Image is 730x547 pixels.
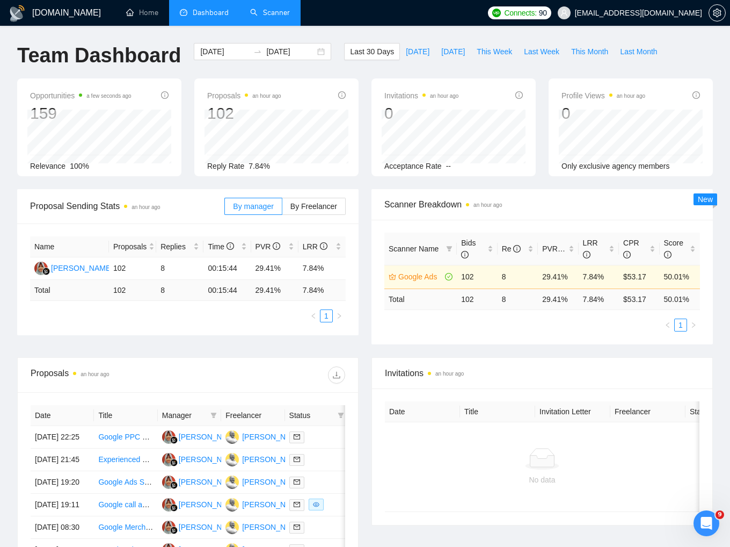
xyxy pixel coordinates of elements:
[70,162,89,170] span: 100%
[207,103,281,124] div: 102
[335,407,346,423] span: filter
[207,162,244,170] span: Reply Rate
[162,432,240,441] a: SK[PERSON_NAME]
[113,241,147,253] span: Proposals
[675,319,687,331] a: 1
[170,436,178,444] img: gigradar-bm.png
[160,241,191,253] span: Replies
[251,280,298,301] td: 29.41 %
[31,366,188,384] div: Proposals
[253,47,262,56] span: to
[307,310,320,322] li: Previous Page
[9,5,26,22] img: logo
[333,310,346,322] li: Next Page
[457,265,497,289] td: 102
[156,280,203,301] td: 8
[473,202,502,208] time: an hour ago
[389,244,439,253] span: Scanner Name
[338,91,346,99] span: info-circle
[225,521,239,534] img: PS
[233,202,273,211] span: By manager
[98,478,243,486] a: Google Ads Specialist for Auto Repair Shop
[515,91,523,99] span: info-circle
[158,405,221,426] th: Manager
[385,401,460,422] th: Date
[109,280,156,301] td: 102
[538,265,578,289] td: 29.41%
[294,501,300,508] span: mail
[162,477,240,486] a: SK[PERSON_NAME]
[225,500,304,508] a: PS[PERSON_NAME]
[86,93,131,99] time: a few seconds ago
[30,162,65,170] span: Relevance
[225,522,304,531] a: PS[PERSON_NAME]
[17,43,181,68] h1: Team Dashboard
[471,43,518,60] button: This Week
[98,523,309,531] a: Google Merchant Centre: FIX MISREPRESENTATION ERROR
[560,9,568,17] span: user
[30,280,109,301] td: Total
[162,430,176,444] img: SK
[81,371,109,377] time: an hour ago
[660,265,700,289] td: 50.01%
[294,434,300,440] span: mail
[242,476,304,488] div: [PERSON_NAME]
[328,366,345,384] button: download
[698,195,713,204] span: New
[162,455,240,463] a: SK[PERSON_NAME]
[579,265,619,289] td: 7.84%
[162,453,176,466] img: SK
[307,310,320,322] button: left
[132,204,160,210] time: an hour ago
[294,479,300,485] span: mail
[444,241,455,257] span: filter
[446,162,451,170] span: --
[690,322,697,328] span: right
[320,310,333,322] li: 1
[273,242,280,250] span: info-circle
[614,43,663,60] button: Last Month
[252,93,281,99] time: an hour ago
[384,198,700,211] span: Scanner Breakdown
[384,289,457,310] td: Total
[242,499,304,510] div: [PERSON_NAME]
[539,7,547,19] span: 90
[498,265,538,289] td: 8
[538,289,578,310] td: 29.41 %
[461,239,476,259] span: Bids
[266,46,315,57] input: End date
[398,271,443,283] a: Google Ads
[384,89,458,102] span: Invitations
[94,471,157,494] td: Google Ads Specialist for Auto Repair Shop
[535,401,610,422] th: Invitation Letter
[709,9,726,17] a: setting
[294,456,300,463] span: mail
[30,89,132,102] span: Opportunities
[179,476,240,488] div: [PERSON_NAME]
[664,251,671,258] span: info-circle
[51,262,113,274] div: [PERSON_NAME]
[253,47,262,56] span: swap-right
[620,46,657,57] span: Last Month
[255,242,281,251] span: PVR
[524,46,559,57] span: Last Week
[31,426,94,449] td: [DATE] 22:25
[664,239,684,259] span: Score
[498,289,538,310] td: 8
[162,522,240,531] a: SK[PERSON_NAME]
[98,433,188,441] a: Google PPC Campaign Fix
[406,46,429,57] span: [DATE]
[446,246,452,252] span: filter
[320,310,332,322] a: 1
[504,7,536,19] span: Connects:
[336,313,342,319] span: right
[162,498,176,512] img: SK
[156,257,203,280] td: 8
[249,162,270,170] span: 7.84%
[156,236,203,257] th: Replies
[542,244,567,253] span: PVR
[320,242,327,250] span: info-circle
[665,322,671,328] span: left
[461,251,469,258] span: info-circle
